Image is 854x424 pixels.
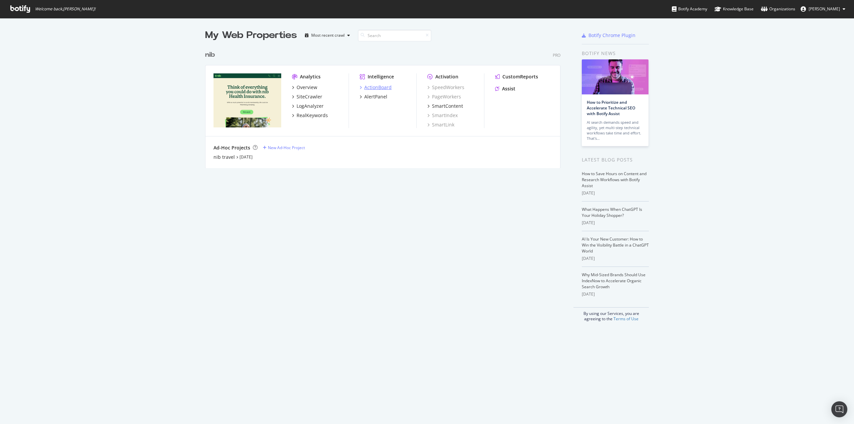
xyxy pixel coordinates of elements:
a: ActionBoard [360,84,392,91]
div: AI search demands speed and agility, yet multi-step technical workflows take time and effort. Tha... [587,120,644,141]
img: How to Prioritize and Accelerate Technical SEO with Botify Assist [582,59,649,94]
div: Botify Academy [672,6,707,12]
a: [DATE] [240,154,253,160]
a: Terms of Use [613,316,638,322]
a: nib travel [213,154,235,160]
a: LogAnalyzer [292,103,324,109]
div: Analytics [300,73,321,80]
div: AlertPanel [364,93,387,100]
button: [PERSON_NAME] [795,4,851,14]
div: By using our Services, you are agreeing to the [573,307,649,322]
div: New Ad-Hoc Project [268,145,305,150]
a: SmartContent [427,103,463,109]
span: Callan Hoppe [809,6,840,12]
a: AlertPanel [360,93,387,100]
a: nib [205,50,218,60]
div: RealKeywords [297,112,328,119]
a: SmartIndex [427,112,458,119]
a: New Ad-Hoc Project [263,145,305,150]
div: LogAnalyzer [297,103,324,109]
input: Search [358,30,431,41]
div: Botify news [582,50,649,57]
a: AI Is Your New Customer: How to Win the Visibility Battle in a ChatGPT World [582,236,649,254]
div: Botify Chrome Plugin [588,32,635,39]
div: ActionBoard [364,84,392,91]
div: Activation [435,73,458,80]
div: Assist [502,85,515,92]
div: [DATE] [582,220,649,226]
a: Botify Chrome Plugin [582,32,635,39]
div: CustomReports [502,73,538,80]
img: www.nib.com.au [213,73,281,127]
a: How to Prioritize and Accelerate Technical SEO with Botify Assist [587,99,635,116]
div: Pro [553,52,560,58]
button: Most recent crawl [302,30,353,41]
div: Intelligence [368,73,394,80]
div: My Web Properties [205,29,297,42]
div: Knowledge Base [715,6,754,12]
div: [DATE] [582,256,649,262]
div: Most recent crawl [311,33,345,37]
a: SpeedWorkers [427,84,464,91]
span: Welcome back, [PERSON_NAME] ! [35,6,95,12]
a: Why Mid-Sized Brands Should Use IndexNow to Accelerate Organic Search Growth [582,272,646,290]
a: CustomReports [495,73,538,80]
div: SiteCrawler [297,93,322,100]
div: Ad-Hoc Projects [213,144,250,151]
a: SmartLink [427,121,454,128]
a: SiteCrawler [292,93,322,100]
div: Open Intercom Messenger [831,401,847,417]
div: nib [205,50,215,60]
div: Overview [297,84,317,91]
div: [DATE] [582,190,649,196]
div: grid [205,42,566,168]
a: Assist [495,85,515,92]
div: Organizations [761,6,795,12]
div: [DATE] [582,291,649,297]
a: What Happens When ChatGPT Is Your Holiday Shopper? [582,206,642,218]
a: RealKeywords [292,112,328,119]
div: Latest Blog Posts [582,156,649,163]
a: Overview [292,84,317,91]
a: PageWorkers [427,93,461,100]
a: How to Save Hours on Content and Research Workflows with Botify Assist [582,171,647,188]
div: SmartContent [432,103,463,109]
